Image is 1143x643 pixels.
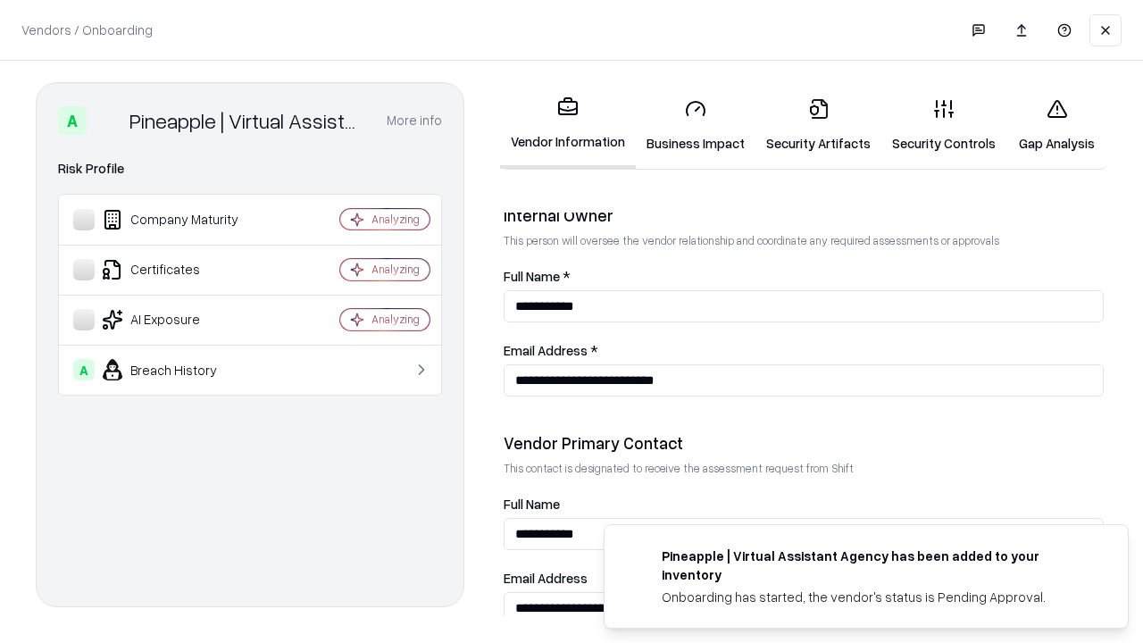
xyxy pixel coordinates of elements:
a: Gap Analysis [1006,84,1107,167]
div: Company Maturity [73,209,287,230]
label: Full Name * [504,270,1104,283]
p: This contact is designated to receive the assessment request from Shift [504,461,1104,476]
button: More info [387,104,442,137]
div: A [73,359,95,380]
a: Business Impact [636,84,755,167]
div: AI Exposure [73,309,287,330]
div: Breach History [73,359,287,380]
div: Analyzing [371,262,420,277]
img: Pineapple | Virtual Assistant Agency [94,106,122,135]
div: Pineapple | Virtual Assistant Agency [129,106,365,135]
p: This person will oversee the vendor relationship and coordinate any required assessments or appro... [504,233,1104,248]
label: Full Name [504,497,1104,511]
div: A [58,106,87,135]
div: Analyzing [371,212,420,227]
label: Email Address [504,572,1104,585]
div: Vendor Primary Contact [504,432,1104,454]
div: Analyzing [371,312,420,327]
div: Certificates [73,259,287,280]
a: Vendor Information [500,82,636,169]
img: trypineapple.com [626,547,647,568]
div: Onboarding has started, the vendor's status is Pending Approval. [662,588,1085,606]
div: Internal Owner [504,205,1104,226]
label: Email Address * [504,344,1104,357]
p: Vendors / Onboarding [21,21,153,39]
div: Risk Profile [58,158,442,180]
a: Security Controls [881,84,1006,167]
a: Security Artifacts [755,84,881,167]
div: Pineapple | Virtual Assistant Agency has been added to your inventory [662,547,1085,584]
